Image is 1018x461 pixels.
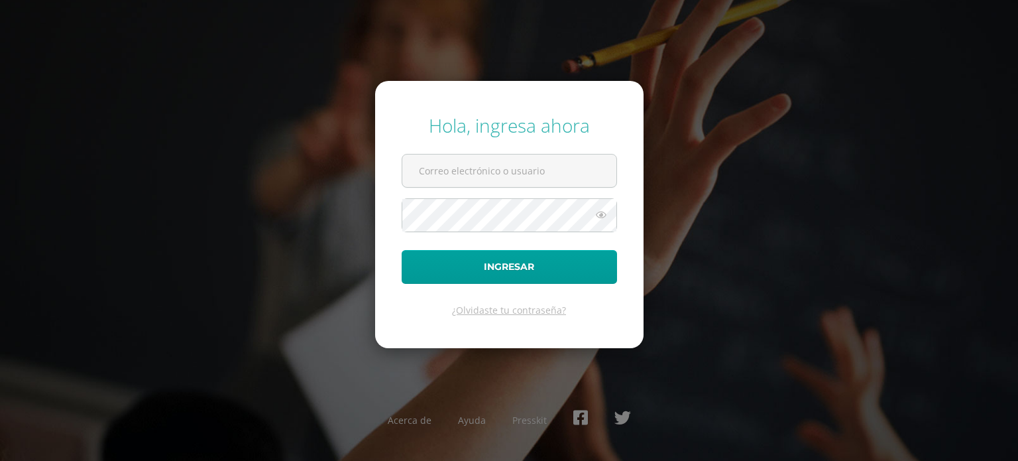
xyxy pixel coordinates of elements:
a: Ayuda [458,414,486,427]
a: Presskit [512,414,547,427]
button: Ingresar [402,250,617,284]
input: Correo electrónico o usuario [402,155,616,187]
a: ¿Olvidaste tu contraseña? [452,304,566,316]
div: Hola, ingresa ahora [402,113,617,138]
a: Acerca de [388,414,431,427]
